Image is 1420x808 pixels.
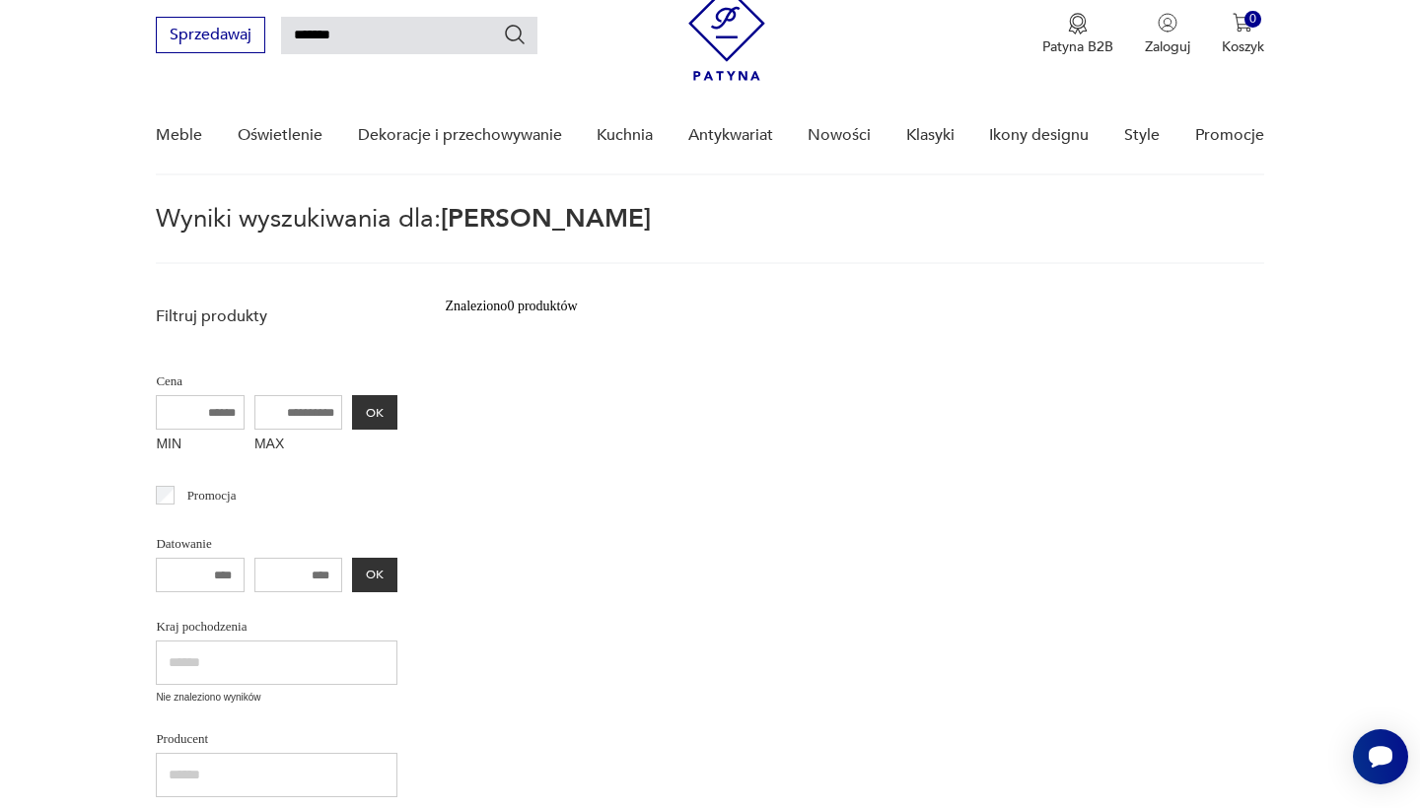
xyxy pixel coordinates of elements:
button: Szukaj [503,23,527,46]
label: MIN [156,430,245,461]
p: Filtruj produkty [156,305,397,327]
iframe: Smartsupp widget button [1353,729,1408,784]
button: Patyna B2B [1042,13,1113,56]
a: Ikony designu [989,98,1089,173]
p: Wyniki wyszukiwania dla: [156,207,1263,264]
div: Znaleziono 0 produktów [445,296,577,317]
p: Cena [156,370,397,392]
div: 0 [1244,11,1261,28]
label: MAX [254,430,343,461]
a: Sprzedawaj [156,30,265,43]
a: Kuchnia [597,98,653,173]
a: Dekoracje i przechowywanie [358,98,562,173]
p: Promocja [187,485,237,506]
img: Ikona koszyka [1233,13,1252,33]
button: OK [352,395,397,430]
button: Zaloguj [1145,13,1190,56]
a: Ikona medaluPatyna B2B [1042,13,1113,56]
a: Promocje [1195,98,1264,173]
p: Zaloguj [1145,37,1190,56]
p: Nie znaleziono wyników [156,690,397,706]
img: Ikonka użytkownika [1158,13,1177,33]
p: Producent [156,728,397,750]
p: Koszyk [1222,37,1264,56]
a: Meble [156,98,202,173]
p: Datowanie [156,533,397,555]
span: [PERSON_NAME] [441,201,651,236]
img: Ikona medalu [1068,13,1088,34]
p: Patyna B2B [1042,37,1113,56]
a: Antykwariat [688,98,773,173]
a: Nowości [808,98,871,173]
a: Oświetlenie [238,98,322,173]
button: OK [352,558,397,592]
button: 0Koszyk [1222,13,1264,56]
p: Kraj pochodzenia [156,616,397,638]
a: Klasyki [906,98,955,173]
button: Sprzedawaj [156,17,265,53]
a: Style [1124,98,1160,173]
